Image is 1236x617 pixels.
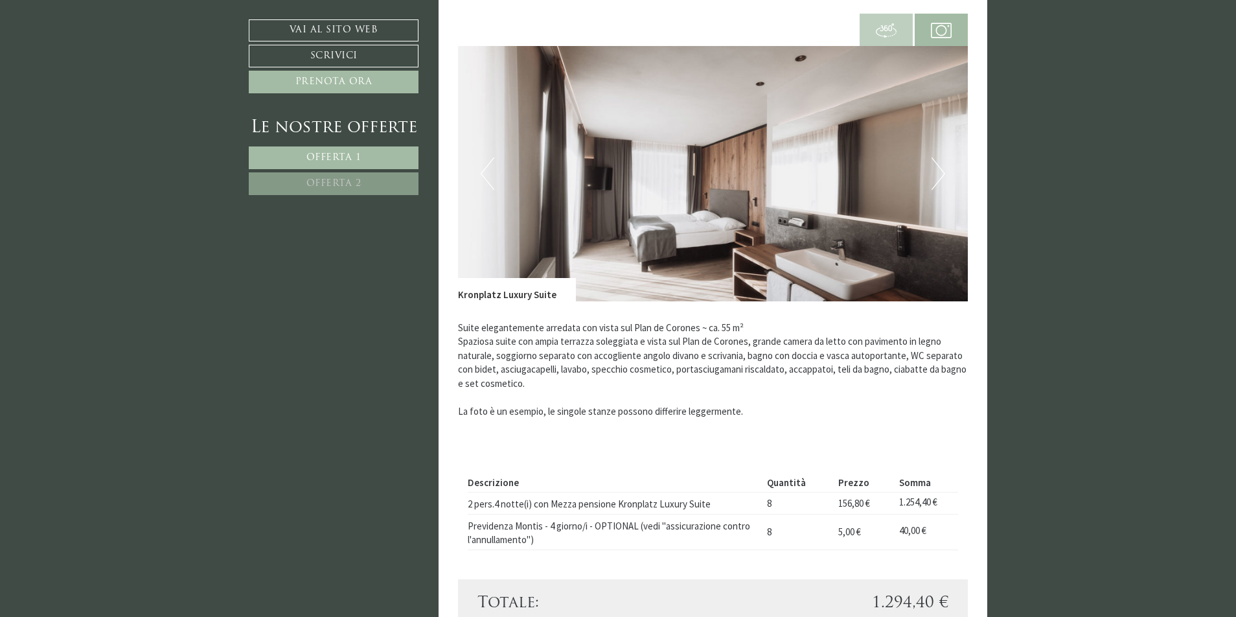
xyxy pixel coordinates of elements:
[931,20,952,41] img: camera.svg
[872,592,948,614] span: 1.294,40 €
[458,321,968,418] p: Suite elegantemente arredata con vista sul Plan de Corones ~ ca. 55 m² Spaziosa suite con ampia t...
[895,492,958,514] td: 1.254,40 €
[838,526,861,538] span: 5,00 €
[468,592,713,614] div: Totale:
[19,60,172,69] small: 23:29
[249,45,418,67] a: Scrivici
[834,473,895,492] th: Prezzo
[876,20,897,41] img: 360-grad.svg
[762,492,834,514] td: 8
[458,46,968,301] img: image
[468,514,762,550] td: Previdenza Montis - 4 giorno/i - OPTIONAL (vedi "assicurazione contro l'annullamento")
[838,497,870,509] span: 156,80 €
[932,157,945,190] button: Next
[440,342,511,364] button: Invia
[468,473,762,492] th: Descrizione
[458,278,576,301] div: Kronplatz Luxury Suite
[306,153,361,163] span: Offerta 1
[762,473,834,492] th: Quantità
[895,514,958,550] td: 40,00 €
[895,473,958,492] th: Somma
[19,37,172,47] div: Montis – Active Nature Spa
[249,116,418,140] div: Le nostre offerte
[481,157,494,190] button: Previous
[762,514,834,550] td: 8
[468,492,762,514] td: 2 pers.4 notte(i) con Mezza pensione Kronplatz Luxury Suite
[249,19,418,41] a: Vai al sito web
[306,179,361,189] span: Offerta 2
[249,71,418,93] a: Prenota ora
[10,34,178,71] div: Buon giorno, come possiamo aiutarla?
[223,10,288,30] div: mercoledì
